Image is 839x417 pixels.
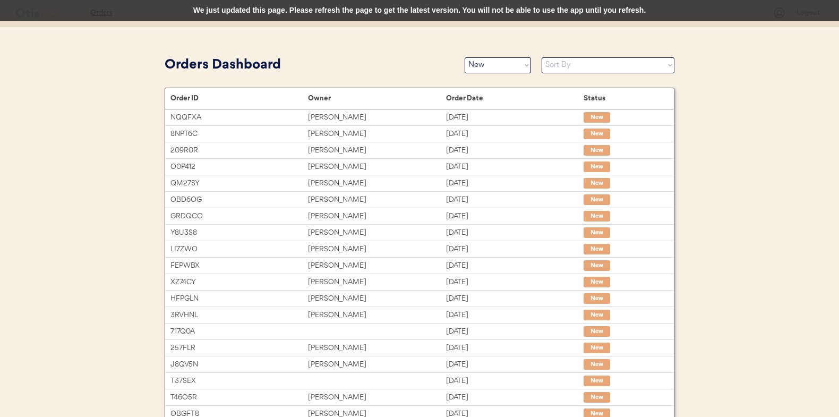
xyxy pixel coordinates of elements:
[446,210,584,223] div: [DATE]
[170,161,308,173] div: O0P412
[170,243,308,256] div: LI7ZWO
[446,309,584,321] div: [DATE]
[308,128,446,140] div: [PERSON_NAME]
[165,55,454,75] div: Orders Dashboard
[170,210,308,223] div: GRDQCO
[446,276,584,288] div: [DATE]
[170,309,308,321] div: 3RVHNL
[308,342,446,354] div: [PERSON_NAME]
[170,342,308,354] div: 257FLR
[446,94,584,103] div: Order Date
[170,392,308,404] div: T46O5R
[170,144,308,157] div: 209R0R
[446,293,584,305] div: [DATE]
[308,392,446,404] div: [PERSON_NAME]
[170,128,308,140] div: 8NPT6C
[170,177,308,190] div: QM27SY
[308,309,446,321] div: [PERSON_NAME]
[170,260,308,272] div: FEPWBX
[308,112,446,124] div: [PERSON_NAME]
[308,144,446,157] div: [PERSON_NAME]
[446,227,584,239] div: [DATE]
[170,326,308,338] div: 717Q0A
[170,276,308,288] div: XZ74CY
[446,342,584,354] div: [DATE]
[446,243,584,256] div: [DATE]
[446,375,584,387] div: [DATE]
[308,161,446,173] div: [PERSON_NAME]
[446,144,584,157] div: [DATE]
[170,293,308,305] div: HFPGLN
[446,177,584,190] div: [DATE]
[308,293,446,305] div: [PERSON_NAME]
[170,194,308,206] div: OBD6OG
[170,94,308,103] div: Order ID
[170,375,308,387] div: T37SEX
[308,359,446,371] div: [PERSON_NAME]
[446,359,584,371] div: [DATE]
[446,194,584,206] div: [DATE]
[446,326,584,338] div: [DATE]
[446,128,584,140] div: [DATE]
[308,94,446,103] div: Owner
[446,260,584,272] div: [DATE]
[308,260,446,272] div: [PERSON_NAME]
[446,112,584,124] div: [DATE]
[308,210,446,223] div: [PERSON_NAME]
[308,194,446,206] div: [PERSON_NAME]
[446,161,584,173] div: [DATE]
[446,392,584,404] div: [DATE]
[308,177,446,190] div: [PERSON_NAME]
[308,227,446,239] div: [PERSON_NAME]
[308,243,446,256] div: [PERSON_NAME]
[170,359,308,371] div: J8QV5N
[170,227,308,239] div: Y8U3S8
[170,112,308,124] div: NQQFXA
[584,94,663,103] div: Status
[308,276,446,288] div: [PERSON_NAME]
